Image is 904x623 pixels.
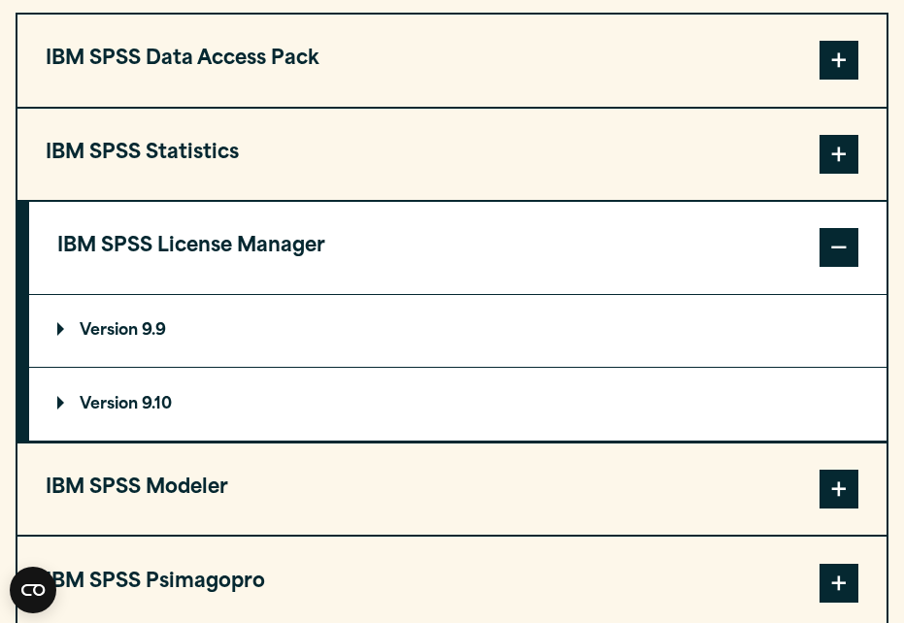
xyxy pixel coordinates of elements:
p: Version 9.9 [57,323,166,339]
button: IBM SPSS Statistics [17,109,887,201]
button: IBM SPSS Data Access Pack [17,15,887,107]
button: IBM SPSS License Manager [29,202,887,294]
button: Open CMP widget [10,567,56,613]
p: Version 9.10 [57,397,172,412]
summary: Version 9.10 [29,368,887,441]
summary: Version 9.9 [29,295,887,368]
button: IBM SPSS Modeler [17,443,887,536]
div: IBM SPSS License Manager [29,294,887,442]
